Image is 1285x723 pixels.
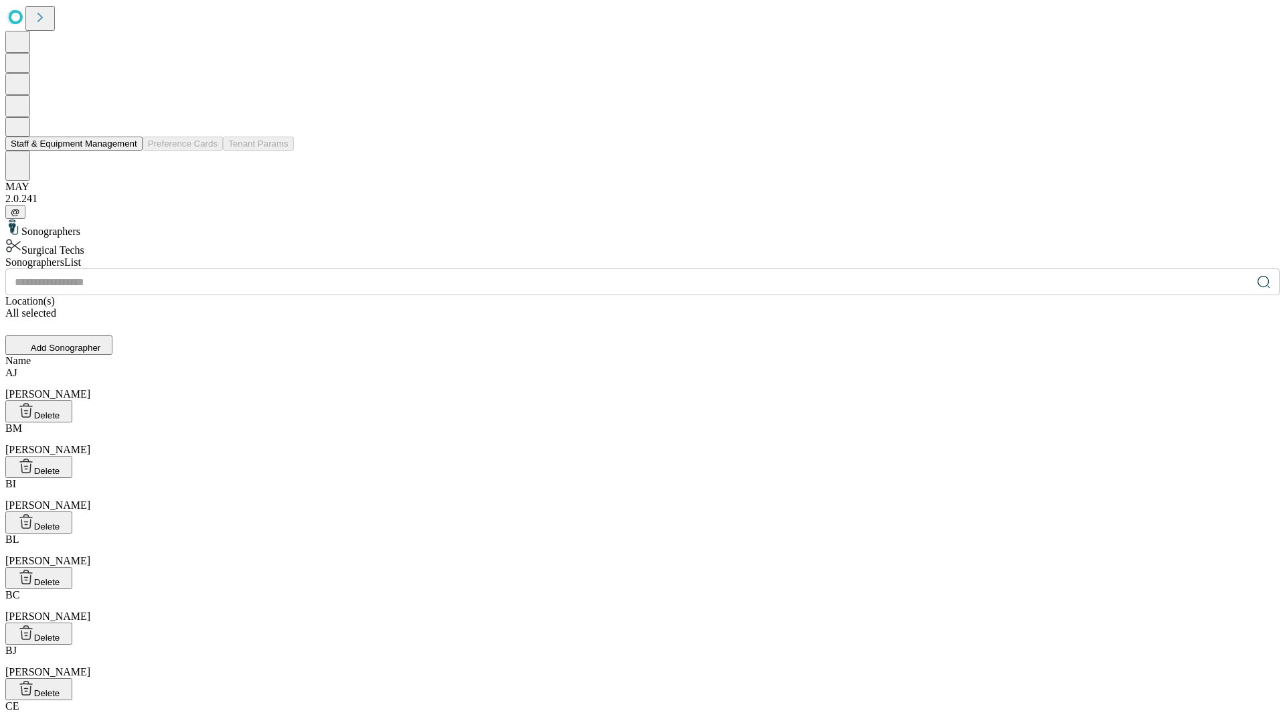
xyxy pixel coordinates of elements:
[5,645,17,656] span: BJ
[5,295,55,307] span: Location(s)
[34,633,60,643] span: Delete
[34,410,60,420] span: Delete
[5,219,1280,238] div: Sonographers
[5,456,72,478] button: Delete
[223,137,294,151] button: Tenant Params
[34,688,60,698] span: Delete
[5,589,1280,623] div: [PERSON_NAME]
[5,422,22,434] span: BM
[5,534,19,545] span: BL
[31,343,100,353] span: Add Sonographer
[34,466,60,476] span: Delete
[5,256,1280,268] div: Sonographers List
[5,238,1280,256] div: Surgical Techs
[5,205,25,219] button: @
[5,567,72,589] button: Delete
[5,367,1280,400] div: [PERSON_NAME]
[5,367,17,378] span: AJ
[5,137,143,151] button: Staff & Equipment Management
[5,511,72,534] button: Delete
[5,400,72,422] button: Delete
[34,577,60,587] span: Delete
[5,422,1280,456] div: [PERSON_NAME]
[5,335,112,355] button: Add Sonographer
[5,623,72,645] button: Delete
[5,355,1280,367] div: Name
[5,589,19,600] span: BC
[5,478,1280,511] div: [PERSON_NAME]
[5,700,19,712] span: CE
[5,678,72,700] button: Delete
[11,207,20,217] span: @
[5,645,1280,678] div: [PERSON_NAME]
[5,478,16,489] span: BI
[143,137,223,151] button: Preference Cards
[5,534,1280,567] div: [PERSON_NAME]
[34,521,60,532] span: Delete
[5,307,1280,319] div: All selected
[5,193,1280,205] div: 2.0.241
[5,181,1280,193] div: MAY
